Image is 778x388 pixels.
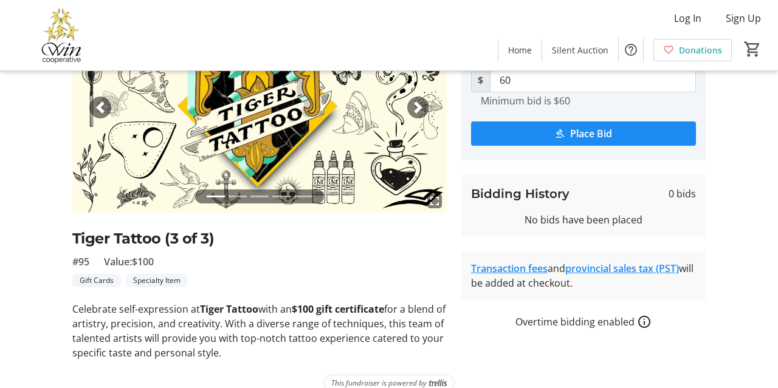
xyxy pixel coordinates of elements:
[674,11,701,26] span: Log In
[653,39,732,61] a: Donations
[72,274,121,287] tr-label-badge: Gift Cards
[292,302,384,316] strong: $100 gift certificate
[427,194,442,208] mat-icon: fullscreen
[72,2,447,213] img: Image
[498,39,542,61] a: Home
[471,121,697,146] button: Place Bid
[637,315,652,329] a: How overtime bidding works for silent auctions
[726,11,761,26] span: Sign Up
[7,5,115,66] img: Victoria Women In Need Community Cooperative's Logo
[542,39,618,61] a: Silent Auction
[200,302,258,316] strong: Tiger Tattoo
[669,186,696,201] span: 0 bids
[716,9,771,28] button: Sign Up
[565,262,679,275] a: provincial sales tax (PST)
[471,213,697,227] div: No bids have been placed
[126,274,188,287] tr-label-badge: Specialty Item
[481,95,570,107] tr-hint: Minimum bid is $60
[664,9,711,28] button: Log In
[619,38,643,62] button: Help
[552,44,608,56] span: Silent Auction
[570,126,612,141] span: Place Bid
[461,315,706,329] div: Overtime bidding enabled
[104,254,154,269] span: Value: $100
[471,185,570,203] h3: Bidding History
[508,44,532,56] span: Home
[429,379,447,387] img: Trellis Logo
[72,254,89,269] span: #95
[471,261,697,290] div: and will be added at checkout.
[72,302,447,360] p: Celebrate self-expression at with an for a blend of artistry, precision, and creativity. With a d...
[471,262,548,275] a: Transaction fees
[679,44,722,56] span: Donations
[742,38,763,60] button: Cart
[471,68,491,92] span: $
[72,228,447,250] h2: Tiger Tattoo (3 of 3)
